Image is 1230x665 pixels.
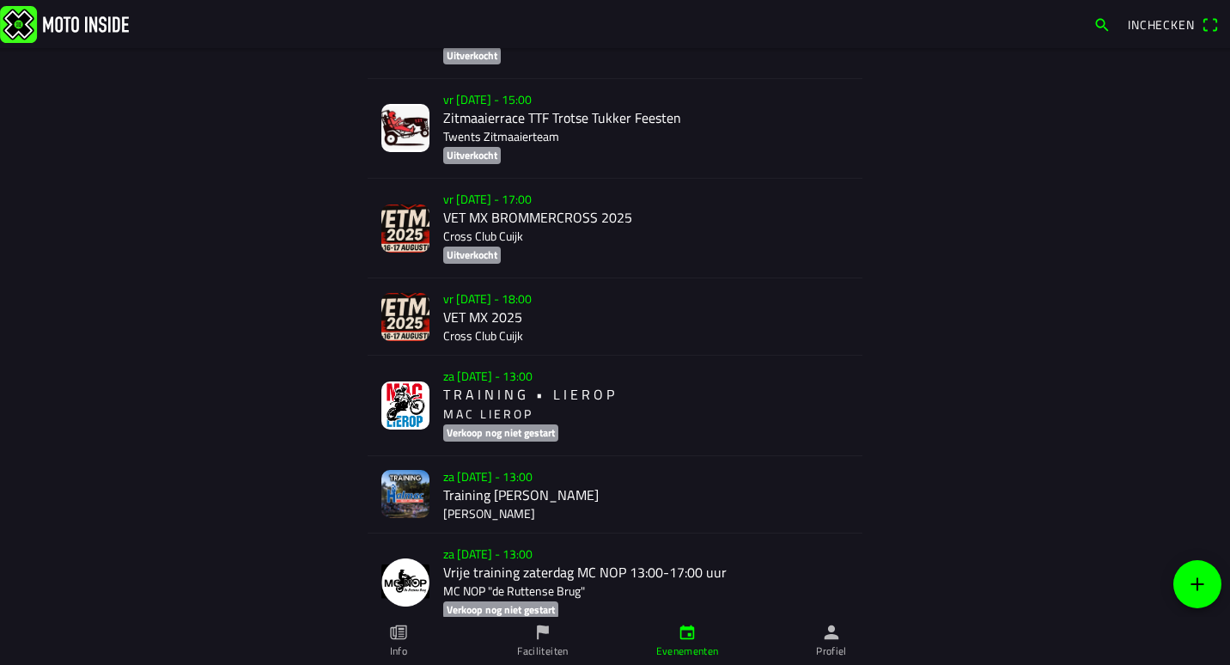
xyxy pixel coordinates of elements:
a: za [DATE] - 13:00Vrije training zaterdag MC NOP 13:00-17:00 uurMC NOP "de Ruttense Brug"Verkoop n... [368,534,862,633]
img: N3lxsS6Zhak3ei5Q5MtyPEvjHqMuKUUTBqHB2i4g.png [381,470,429,518]
ion-icon: paper [389,623,408,642]
ion-icon: flag [533,623,552,642]
a: vr [DATE] - 17:00VET MX BROMMERCROSS 2025Cross Club CuijkUitverkocht [368,179,862,278]
img: cUzKkvrzoDV55mm8iTk0lzAdoz4YgRQGm4CXlmZj.jpg [381,204,429,253]
a: za [DATE] - 13:00T R A I N I N G • L I E R O PM A C L I E R O PVerkoop nog niet gestart [368,356,862,455]
ion-icon: add [1187,574,1208,595]
img: ZbudpXhMoREDwX92u5ilukar5XmcvOOZpae40Uk3.jpg [381,293,429,341]
a: za [DATE] - 13:00Training [PERSON_NAME][PERSON_NAME] [368,456,862,534]
img: nqVjGR7w9L1lx1i9iSUta8yeC2jT49Su6SYODyDY.jpg [381,104,429,152]
a: vr [DATE] - 15:00Zitmaaierrace TTF Trotse Tukker FeestenTwents ZitmaaierteamUitverkocht [368,79,862,179]
img: c0iYBUXoDeaukpUjKvbxM5WgCcdqEOJGrqgDHjjo.png [381,381,429,430]
a: Incheckenqr scanner [1119,9,1227,39]
img: NjdwpvkGicnr6oC83998ZTDUeXJJ29cK9cmzxz8K.png [381,558,429,607]
a: vr [DATE] - 18:00VET MX 2025Cross Club Cuijk [368,278,862,356]
ion-icon: person [822,623,841,642]
ion-label: Evenementen [656,644,719,659]
span: Inchecken [1128,15,1195,34]
ion-label: Profiel [816,644,847,659]
ion-icon: calendar [678,623,697,642]
ion-label: Info [390,644,407,659]
ion-label: Faciliteiten [517,644,568,659]
a: search [1085,9,1119,39]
